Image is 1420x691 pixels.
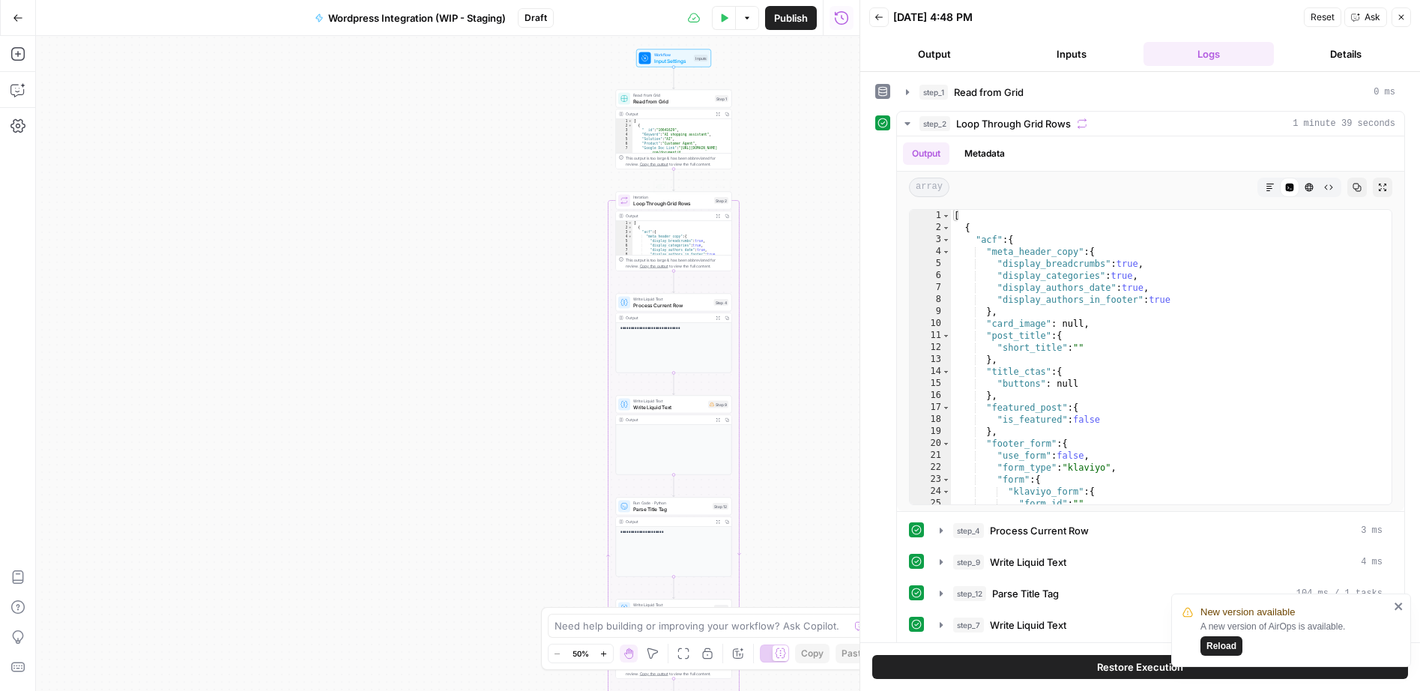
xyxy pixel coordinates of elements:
[633,296,711,302] span: Write Liquid Text
[640,162,668,166] span: Copy the output
[633,301,711,309] span: Process Current Row
[626,257,728,269] div: This output is too large & has been abbreviated for review. to view the full content.
[708,401,728,408] div: Step 9
[910,498,951,510] div: 25
[836,644,872,663] button: Paste
[616,90,732,169] div: Read from GridRead from GridStep 1Output[ { "__id":"10641629", "Keyword":"AI shopping assistant",...
[1311,10,1335,24] span: Reset
[1304,7,1341,27] button: Reset
[1143,42,1275,66] button: Logs
[955,142,1014,165] button: Metadata
[714,299,729,306] div: Step 4
[1200,620,1389,656] div: A new version of AirOps is available.
[1006,42,1137,66] button: Inputs
[919,116,950,131] span: step_2
[713,503,728,510] div: Step 12
[633,92,712,98] span: Read from Grid
[616,248,632,253] div: 7
[626,519,711,525] div: Output
[616,230,632,235] div: 3
[715,95,728,102] div: Step 1
[910,258,951,270] div: 5
[910,318,951,330] div: 10
[633,602,711,608] span: Write Liquid Text
[572,648,589,660] span: 50%
[633,403,705,411] span: Write Liquid Text
[640,264,668,268] span: Copy the output
[872,655,1408,679] button: Restore Execution
[616,133,632,137] div: 4
[616,396,732,475] div: Write Liquid TextWrite Liquid TextStep 9Output
[910,414,951,426] div: 18
[616,146,632,164] div: 7
[1344,7,1387,27] button: Ask
[942,330,950,342] span: Toggle code folding, rows 11 through 13
[990,618,1066,633] span: Write Liquid Text
[1374,85,1395,99] span: 0 ms
[842,647,866,660] span: Paste
[673,169,675,191] g: Edge from step_1 to step_2
[633,505,710,513] span: Parse Title Tag
[626,213,711,219] div: Output
[616,137,632,142] div: 5
[616,235,632,239] div: 4
[1293,117,1395,130] span: 1 minute 39 seconds
[956,116,1071,131] span: Loop Through Grid Rows
[931,582,1392,606] button: 104 ms / 1 tasks
[910,474,951,486] div: 23
[1206,639,1236,653] span: Reload
[616,253,632,257] div: 8
[897,80,1404,104] button: 0 ms
[910,366,951,378] div: 14
[673,271,675,293] g: Edge from step_2 to step_4
[909,178,949,197] span: array
[616,128,632,133] div: 3
[990,555,1066,570] span: Write Liquid Text
[942,210,950,222] span: Toggle code folding, rows 1 through 148
[626,417,711,423] div: Output
[910,486,951,498] div: 24
[910,294,951,306] div: 8
[1365,10,1380,24] span: Ask
[910,270,951,282] div: 6
[942,366,950,378] span: Toggle code folding, rows 14 through 16
[633,500,710,506] span: Run Code · Python
[897,112,1404,136] button: 1 minute 39 seconds
[306,6,515,30] button: Wordpress Integration (WIP - Staging)
[328,10,506,25] span: Wordpress Integration (WIP - Staging)
[616,142,632,146] div: 6
[673,475,675,497] g: Edge from step_9 to step_12
[694,55,708,61] div: Inputs
[910,354,951,366] div: 13
[931,550,1392,574] button: 4 ms
[616,124,632,128] div: 2
[633,199,711,207] span: Loop Through Grid Rows
[1361,555,1383,569] span: 4 ms
[910,390,951,402] div: 16
[931,613,1392,637] button: 5 ms
[626,111,711,117] div: Output
[992,586,1059,601] span: Parse Title Tag
[953,523,984,538] span: step_4
[910,378,951,390] div: 15
[1296,587,1383,600] span: 104 ms / 1 tasks
[910,438,951,450] div: 20
[626,315,711,321] div: Output
[628,235,632,239] span: Toggle code folding, rows 4 through 9
[942,246,950,258] span: Toggle code folding, rows 4 through 9
[626,155,728,167] div: This output is too large & has been abbreviated for review. to view the full content.
[953,586,986,601] span: step_12
[1200,636,1242,656] button: Reload
[1394,600,1404,612] button: close
[942,438,950,450] span: Toggle code folding, rows 20 through 37
[1200,605,1295,620] span: New version available
[910,282,951,294] div: 7
[953,555,984,570] span: step_9
[910,246,951,258] div: 4
[919,85,948,100] span: step_1
[633,194,711,200] span: Iteration
[633,97,712,105] span: Read from Grid
[714,605,728,612] div: Step 7
[910,210,951,222] div: 1
[626,665,728,677] div: This output is too large & has been abbreviated for review. to view the full content.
